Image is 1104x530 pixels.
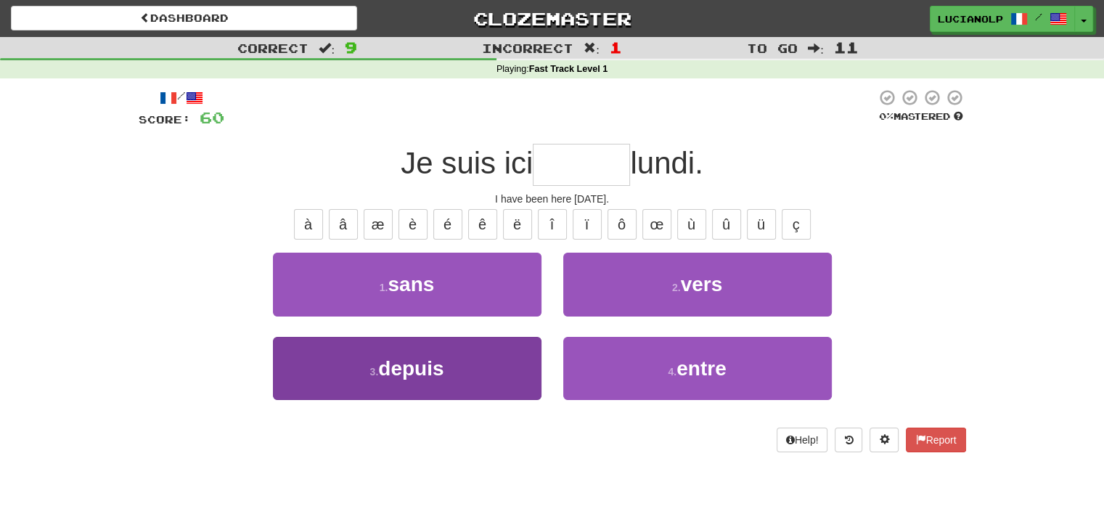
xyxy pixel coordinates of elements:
div: Mastered [876,110,966,123]
button: ê [468,209,497,240]
button: ç [782,209,811,240]
button: ù [677,209,706,240]
small: 2 . [672,282,681,293]
span: 11 [834,38,859,56]
button: æ [364,209,393,240]
span: / [1035,12,1042,22]
span: entre [676,357,726,380]
span: 1 [610,38,622,56]
span: lundi. [630,146,703,180]
span: vers [681,273,723,295]
div: I have been here [DATE]. [139,192,966,206]
span: : [319,42,335,54]
button: œ [642,209,671,240]
button: ü [747,209,776,240]
button: î [538,209,567,240]
button: é [433,209,462,240]
small: 4 . [668,366,676,378]
span: 60 [200,108,224,126]
small: 3 . [370,366,379,378]
div: / [139,89,224,107]
span: 9 [345,38,357,56]
button: 2.vers [563,253,832,316]
span: 0 % [879,110,894,122]
button: ï [573,209,602,240]
button: ô [608,209,637,240]
span: Incorrect [482,41,573,55]
a: Dashboard [11,6,357,30]
button: 4.entre [563,337,832,400]
span: : [808,42,824,54]
button: à [294,209,323,240]
span: depuis [378,357,443,380]
span: Score: [139,113,191,126]
span: Je suis ici [401,146,533,180]
button: ë [503,209,532,240]
button: 1.sans [273,253,541,316]
span: : [584,42,600,54]
button: 3.depuis [273,337,541,400]
strong: Fast Track Level 1 [529,64,608,74]
button: Help! [777,428,828,452]
span: To go [747,41,798,55]
span: lucianolp [938,12,1003,25]
button: è [398,209,428,240]
button: û [712,209,741,240]
a: lucianolp / [930,6,1075,32]
a: Clozemaster [379,6,725,31]
span: Correct [237,41,308,55]
button: â [329,209,358,240]
button: Report [906,428,965,452]
span: sans [388,273,434,295]
button: Round history (alt+y) [835,428,862,452]
small: 1 . [380,282,388,293]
